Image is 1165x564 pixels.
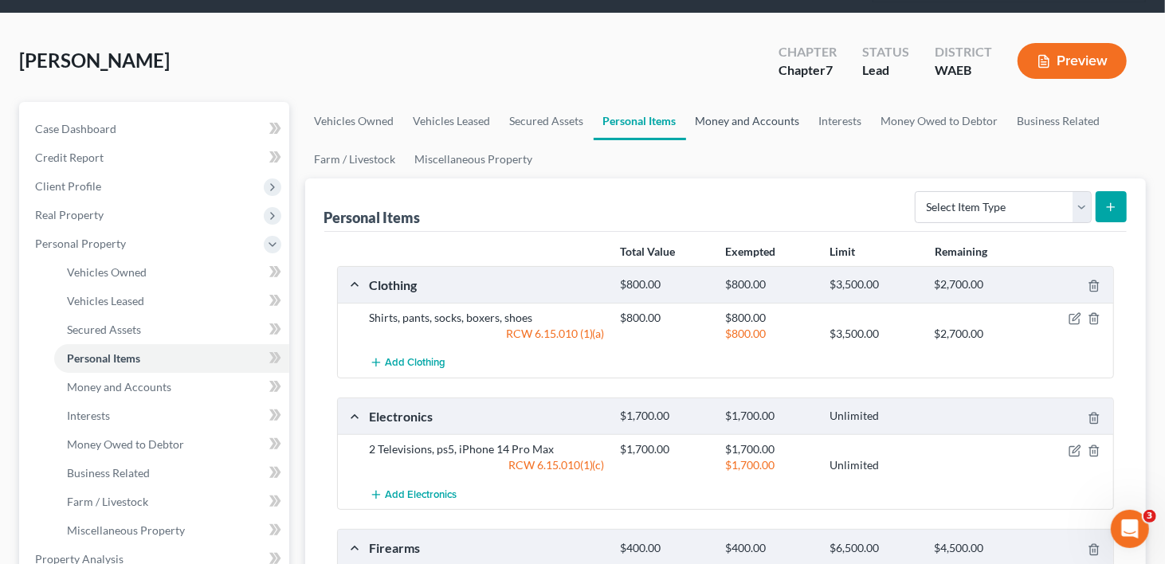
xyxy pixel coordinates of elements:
a: Personal Items [594,102,686,140]
span: Vehicles Owned [67,265,147,279]
div: $2,700.00 [927,277,1031,292]
span: Credit Report [35,151,104,164]
span: Add Clothing [386,357,446,370]
a: Interests [810,102,872,140]
div: Clothing [362,276,613,293]
div: $400.00 [613,541,717,556]
span: [PERSON_NAME] [19,49,170,72]
a: Personal Items [54,344,289,373]
span: Farm / Livestock [67,495,148,508]
div: Lead [862,61,909,80]
a: Vehicles Leased [54,287,289,315]
div: $800.00 [613,310,717,326]
div: $6,500.00 [822,541,926,556]
span: Business Related [67,466,150,480]
a: Money and Accounts [54,373,289,401]
span: Case Dashboard [35,122,116,135]
div: Firearms [362,539,613,556]
div: Electronics [362,408,613,425]
strong: Limit [830,245,856,258]
button: Add Clothing [370,348,446,378]
span: 7 [826,62,833,77]
a: Vehicles Owned [54,258,289,287]
a: Money Owed to Debtor [872,102,1008,140]
strong: Remaining [935,245,987,258]
span: Vehicles Leased [67,294,144,307]
div: $3,500.00 [822,277,926,292]
div: $400.00 [717,541,822,556]
button: Preview [1018,43,1127,79]
div: $1,700.00 [613,409,717,424]
div: $3,500.00 [822,326,926,342]
a: Miscellaneous Property [406,140,543,178]
div: $1,700.00 [717,409,822,424]
span: 3 [1143,510,1156,523]
a: Farm / Livestock [305,140,406,178]
div: $1,700.00 [613,441,717,457]
button: Add Electronics [370,480,457,509]
span: Real Property [35,208,104,221]
a: Vehicles Leased [404,102,500,140]
div: $1,700.00 [717,441,822,457]
div: $1,700.00 [717,457,822,473]
a: Secured Assets [500,102,594,140]
span: Interests [67,409,110,422]
a: Secured Assets [54,315,289,344]
span: Money and Accounts [67,380,171,394]
strong: Exempted [725,245,775,258]
span: Personal Items [67,351,140,365]
div: District [935,43,992,61]
a: Interests [54,401,289,430]
a: Business Related [54,459,289,488]
div: $800.00 [717,310,822,326]
div: Personal Items [324,208,421,227]
a: Credit Report [22,143,289,172]
div: Unlimited [822,409,926,424]
div: $800.00 [613,277,717,292]
a: Money and Accounts [686,102,810,140]
a: Vehicles Owned [305,102,404,140]
div: 2 Televisions, ps5, iPhone 14 Pro Max [362,441,613,457]
div: Shirts, pants, socks, boxers, shoes [362,310,613,326]
div: Chapter [779,61,837,80]
a: Case Dashboard [22,115,289,143]
div: WAEB [935,61,992,80]
span: Client Profile [35,179,101,193]
span: Secured Assets [67,323,141,336]
div: $800.00 [717,326,822,342]
a: Money Owed to Debtor [54,430,289,459]
div: RCW 6.15.010(1)(c) [362,457,613,473]
div: Unlimited [822,457,926,473]
div: $800.00 [717,277,822,292]
div: Chapter [779,43,837,61]
span: Miscellaneous Property [67,523,185,537]
span: Money Owed to Debtor [67,437,184,451]
div: RCW 6.15.010 (1)(a) [362,326,613,342]
div: $2,700.00 [927,326,1031,342]
a: Miscellaneous Property [54,516,289,545]
strong: Total Value [620,245,675,258]
a: Business Related [1008,102,1110,140]
span: Add Electronics [386,488,457,501]
iframe: Intercom live chat [1111,510,1149,548]
span: Personal Property [35,237,126,250]
div: $4,500.00 [927,541,1031,556]
a: Farm / Livestock [54,488,289,516]
div: Status [862,43,909,61]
